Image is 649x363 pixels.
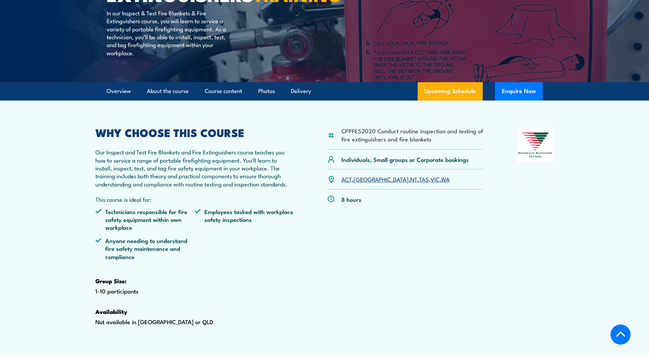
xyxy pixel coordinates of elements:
[147,82,189,100] a: About the course
[291,82,311,100] a: Delivery
[419,175,429,183] a: TAS
[341,127,484,143] li: CPPFES2020 Conduct routine inspection and testing of fire extinguishers and fire blankets
[95,208,195,231] li: Technicians responsible for fire safety equipment within own workplace
[95,148,294,188] p: Our Inspect and Test Fire Blankets and Fire Extinguishers course teaches you how to service a ran...
[354,175,408,183] a: [GEOGRAPHIC_DATA]
[195,208,294,231] li: Employees tasked with workplace safety inspections
[341,195,361,203] p: 8 hours
[495,82,543,101] button: Enquire Now
[441,175,450,183] a: WA
[341,155,469,163] p: Individuals, Small groups or Corporate bookings
[205,82,242,100] a: Course content
[341,175,352,183] a: ACT
[107,82,131,100] a: Overview
[95,237,195,260] li: Anyone needing to understand fire safety maintenance and compliance
[107,9,231,57] p: In our Inspect & Test Fire Blankets & Fire Extinguishers course, you will learn to service a vari...
[341,175,450,183] p: , , , , ,
[431,175,439,183] a: VIC
[517,127,554,162] img: Nationally Recognised Training logo.
[410,175,417,183] a: NT
[95,195,294,203] p: This course is ideal for:
[95,127,294,347] div: 1-10 participants Not available in [GEOGRAPHIC_DATA] or QLD
[95,276,126,285] strong: Group Size:
[418,82,483,101] a: Upcoming Schedule
[258,82,275,100] a: Photos
[95,307,127,316] strong: Availability
[95,127,294,137] h2: WHY CHOOSE THIS COURSE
